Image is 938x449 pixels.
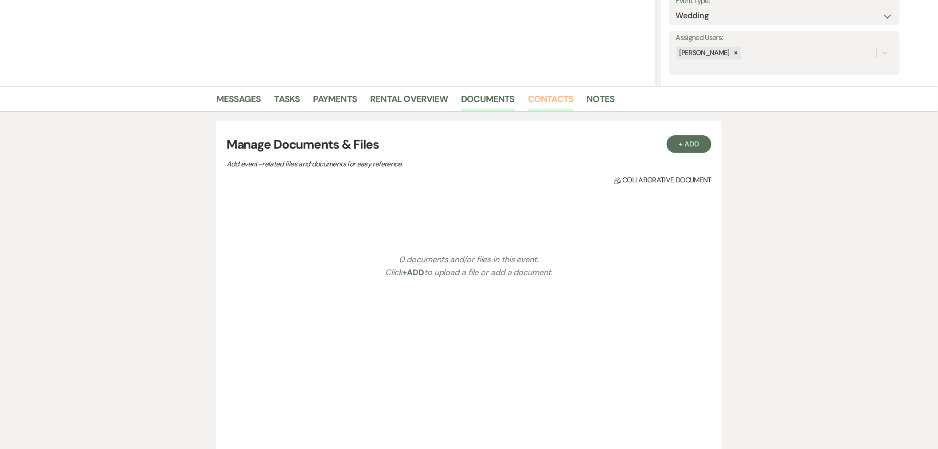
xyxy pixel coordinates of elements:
[399,253,539,266] p: 0 documents and/or files in this event.
[216,92,261,111] a: Messages
[403,267,425,278] span: +Add
[461,92,515,111] a: Documents
[587,92,615,111] a: Notes
[227,158,537,170] p: Add event–related files and documents for easy reference.
[385,266,553,279] p: Click to upload a file or add a document.
[614,175,711,185] span: Collaborative document
[227,135,711,154] h3: Manage Documents & Files
[667,135,712,153] button: + Add
[676,47,731,59] div: [PERSON_NAME]
[676,32,893,44] label: Assigned Users:
[313,92,357,111] a: Payments
[528,92,574,111] a: Contacts
[274,92,300,111] a: Tasks
[370,92,448,111] a: Rental Overview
